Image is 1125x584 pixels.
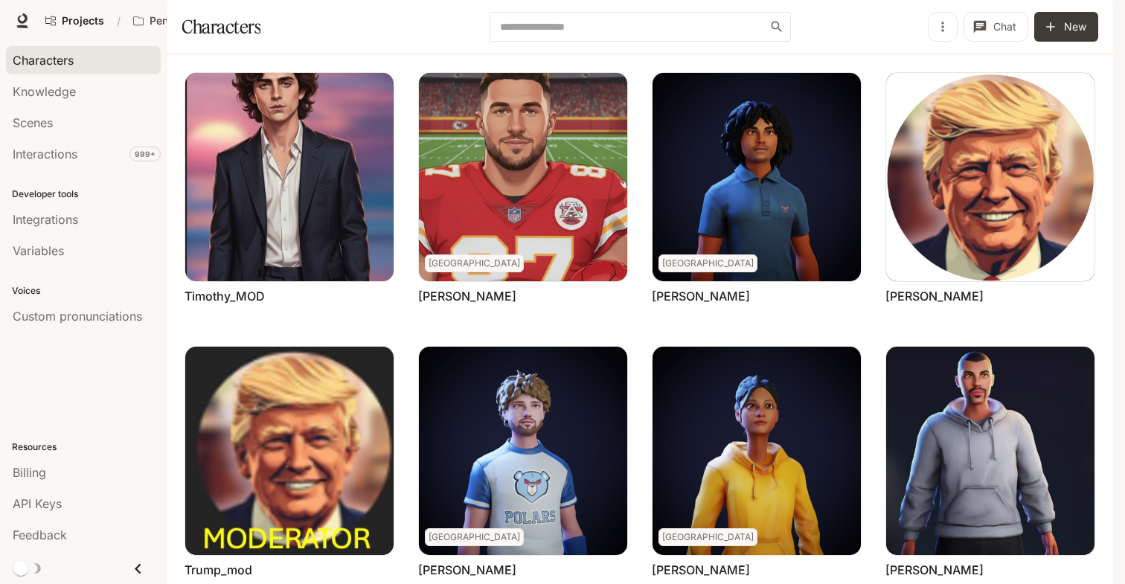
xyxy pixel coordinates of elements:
[185,288,265,304] a: Timothy_MOD
[886,73,1094,281] img: Trump
[885,562,984,578] a: [PERSON_NAME]
[111,13,126,29] div: /
[62,15,104,28] span: Projects
[39,6,111,36] a: Go to projects
[182,12,260,42] h1: Characters
[185,73,394,281] img: Timothy_MOD
[126,6,256,36] button: Open workspace menu
[964,12,1028,42] button: Chat
[418,562,516,578] a: [PERSON_NAME]
[185,562,252,578] a: Trump_mod
[653,73,861,281] img: Trent
[1034,12,1098,42] button: New
[652,288,750,304] a: [PERSON_NAME]
[419,73,627,281] img: Travis Kelce
[150,15,233,28] p: Pen Pals [Production]
[419,347,627,555] img: Ulrich
[653,347,861,555] img: Valentina
[886,347,1094,555] img: vlad
[185,347,394,555] img: Trump_mod
[418,288,516,304] a: [PERSON_NAME]
[652,562,750,578] a: [PERSON_NAME]
[885,288,984,304] a: [PERSON_NAME]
